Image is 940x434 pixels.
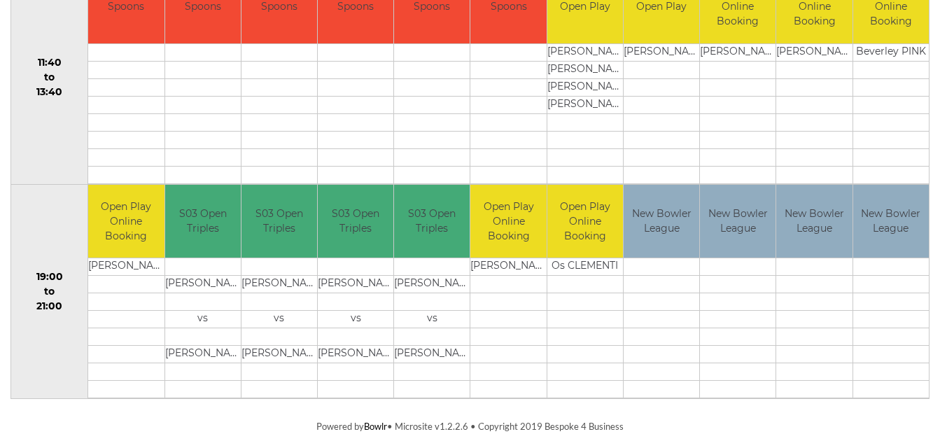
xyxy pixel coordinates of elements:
td: [PERSON_NAME] [165,276,241,293]
td: [PERSON_NAME] [394,276,470,293]
td: [PERSON_NAME] [547,78,623,96]
td: Open Play Online Booking [88,185,164,258]
a: Bowlr [364,421,387,432]
td: New Bowler League [700,185,776,258]
td: [PERSON_NAME] [241,346,317,363]
td: Os CLEMENTI [547,258,623,276]
td: [PERSON_NAME] [88,258,164,276]
td: S03 Open Triples [318,185,393,258]
td: [PERSON_NAME] [700,43,776,61]
td: [PERSON_NAME] [241,276,317,293]
td: Beverley PINK [853,43,929,61]
td: Open Play Online Booking [547,185,623,258]
td: [PERSON_NAME] [547,96,623,113]
td: Open Play Online Booking [470,185,546,258]
td: [PERSON_NAME] [547,43,623,61]
td: [PERSON_NAME] [318,276,393,293]
td: New Bowler League [853,185,929,258]
td: New Bowler League [624,185,699,258]
td: S03 Open Triples [394,185,470,258]
td: [PERSON_NAME] [776,43,852,61]
td: [PERSON_NAME] [547,61,623,78]
td: vs [394,311,470,328]
span: Powered by • Microsite v1.2.2.6 • Copyright 2019 Bespoke 4 Business [316,421,624,432]
td: vs [165,311,241,328]
td: [PERSON_NAME] [318,346,393,363]
td: [PERSON_NAME] [470,258,546,276]
td: vs [241,311,317,328]
td: [PERSON_NAME] [394,346,470,363]
td: S03 Open Triples [165,185,241,258]
td: New Bowler League [776,185,852,258]
td: vs [318,311,393,328]
td: [PERSON_NAME] [165,346,241,363]
td: [PERSON_NAME] [624,43,699,61]
td: S03 Open Triples [241,185,317,258]
td: 19:00 to 21:00 [11,184,88,399]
